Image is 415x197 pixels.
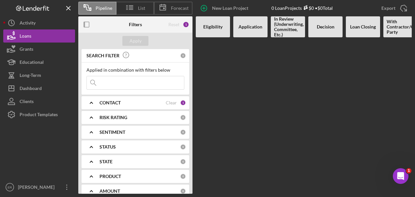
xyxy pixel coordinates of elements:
button: Gif picker [21,140,26,146]
button: Export [375,2,412,15]
span: 1 [406,168,411,173]
button: Send a message… [112,138,122,148]
div: Grants [20,43,33,57]
div: 0 [180,53,186,59]
b: PRODUCT [100,174,121,179]
div: While we're not able to build everything that's requested, your input is helping to shape our lon... [10,81,102,106]
div: Looking forward to hearing from you, [PERSON_NAME] / Co-founder of Lenderfit [10,110,102,129]
div: Long-Term [20,69,41,83]
div: If you’re receiving this message, it seems you've logged at least 30 sessions. Well done! [10,10,102,29]
div: $0 [302,5,314,11]
div: Apply [130,36,142,46]
span: Forecast [171,6,189,11]
div: 0 [180,144,186,150]
text: ER [8,186,12,189]
div: 0 [180,159,186,165]
b: STATE [100,159,113,164]
div: Educational [20,56,44,70]
div: Clients [20,95,34,110]
div: Activity [20,16,36,31]
div: 1 [183,21,189,28]
div: 0 [180,188,186,194]
b: SEARCH FILTER [86,53,119,58]
img: Profile image for David [19,4,29,14]
div: Clear [166,100,177,105]
div: Reset [168,22,179,27]
p: Active over [DATE] [32,8,71,15]
button: Product Templates [3,108,75,121]
b: Filters [129,22,142,27]
button: Long-Term [3,69,75,82]
button: Emoji picker [10,140,15,146]
span: List [138,6,145,11]
div: 0 Loan Projects • $0 Total [271,5,333,11]
button: go back [4,3,17,15]
b: SENTIMENT [100,130,125,135]
button: Clients [3,95,75,108]
b: CONTACT [100,100,121,105]
button: Apply [122,36,148,46]
div: As you know, we're constantly looking for ways to improving the platform, and I'd love to hear yo... [10,32,102,77]
button: Educational [3,56,75,69]
b: STATUS [100,144,116,150]
button: Activity [3,16,75,29]
div: Dashboard [20,82,42,97]
b: In Review (Underwriting, Committee, Etc.) [274,16,304,37]
button: ER[PERSON_NAME] [3,181,75,194]
div: Product Templates [20,108,58,123]
button: Upload attachment [31,140,36,146]
div: Applied in combination with filters below [86,67,184,73]
b: Is there functionality that you’d like to see us build that would bring you even more value? [10,52,100,77]
div: 1 [180,100,186,106]
b: AMOUNT [100,188,120,194]
b: Loan Closing [350,24,376,29]
b: Eligibility [203,24,223,29]
button: Home [114,3,126,15]
textarea: Message… [6,127,125,138]
div: 0 [180,173,186,179]
div: New Loan Project [212,2,248,15]
div: Export [381,2,395,15]
button: Dashboard [3,82,75,95]
span: Pipeline [96,6,112,11]
b: RISK RATING [100,115,127,120]
button: Loans [3,29,75,43]
h1: [PERSON_NAME] [32,3,74,8]
iframe: Intercom live chat [393,168,408,184]
div: 0 [180,129,186,135]
button: New Loan Project [196,2,255,15]
div: [PERSON_NAME] [16,181,59,195]
div: 0 [180,115,186,120]
b: Application [238,24,262,29]
div: Loans [20,29,31,44]
button: Grants [3,43,75,56]
b: Decision [317,24,334,29]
